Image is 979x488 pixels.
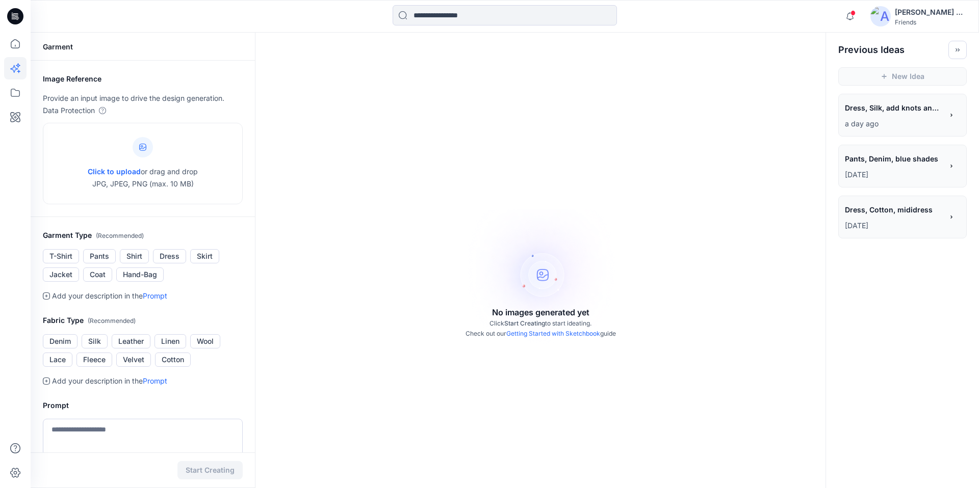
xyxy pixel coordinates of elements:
[143,376,167,385] a: Prompt
[895,18,966,26] div: Friends
[948,41,967,59] button: Toggle idea bar
[120,249,149,263] button: Shirt
[88,167,141,176] span: Click to upload
[154,334,186,348] button: Linen
[96,232,144,239] span: ( Recommended )
[116,353,151,367] button: Velvet
[845,118,943,130] p: September 14, 2025
[838,44,905,56] h2: Previous Ideas
[43,399,243,412] h2: Prompt
[870,6,891,26] img: avatar
[43,73,243,85] h2: Image Reference
[504,319,545,327] span: Start Creating
[190,334,220,348] button: Wool
[43,249,79,263] button: T-Shirt
[43,104,95,117] p: Data Protection
[845,220,943,232] p: September 12, 2025
[43,229,243,242] h2: Garment Type
[845,100,942,115] span: Dress, Silk, add knots and belt
[190,249,219,263] button: Skirt
[112,334,150,348] button: Leather
[76,353,112,367] button: Fleece
[845,169,943,181] p: September 13, 2025
[52,290,167,302] p: Add your description in the
[88,166,198,190] p: or drag and drop JPG, JPEG, PNG (max. 10 MB)
[43,92,243,104] p: Provide an input image to drive the design generation.
[845,202,942,217] span: Dress, Cotton, mididress
[845,151,942,166] span: Pants, Denim, blue shades
[43,314,243,327] h2: Fabric Type
[143,291,167,300] a: Prompt
[43,353,72,367] button: Lace
[153,249,186,263] button: Dress
[52,375,167,387] p: Add your description in the
[895,6,966,18] div: [PERSON_NAME] Shamu
[492,306,589,318] p: No images generated yet
[43,267,79,282] button: Jacket
[43,334,78,348] button: Denim
[83,267,112,282] button: Coat
[83,249,116,263] button: Pants
[466,318,616,339] p: Click to start ideating. Check out our guide
[82,334,108,348] button: Silk
[116,267,164,282] button: Hand-Bag
[155,353,191,367] button: Cotton
[88,317,136,324] span: ( Recommended )
[506,330,600,337] a: Getting Started with Sketchbook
